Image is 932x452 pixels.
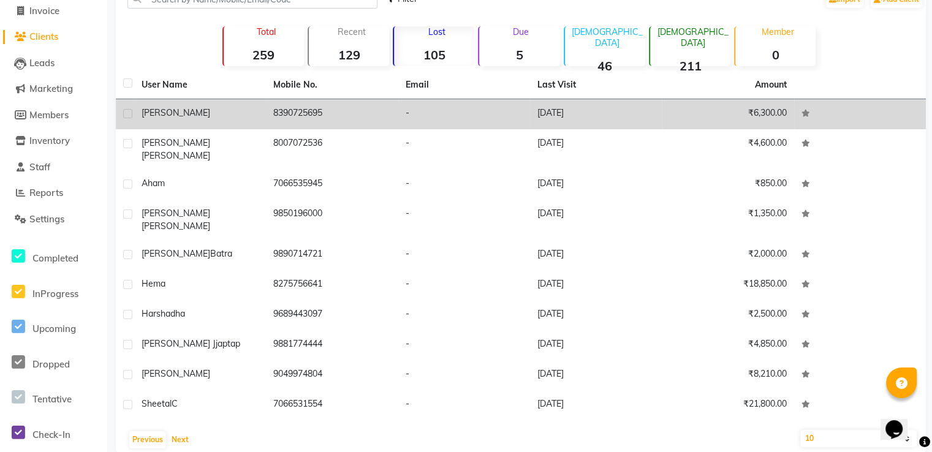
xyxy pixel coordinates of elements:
[530,390,662,420] td: [DATE]
[398,360,530,390] td: -
[398,99,530,129] td: -
[398,390,530,420] td: -
[266,99,398,129] td: 8390725695
[394,47,474,62] strong: 105
[530,360,662,390] td: [DATE]
[216,338,240,349] span: japtap
[266,330,398,360] td: 9881774444
[142,278,165,289] span: hema
[142,208,210,219] span: [PERSON_NAME]
[29,5,59,17] span: Invoice
[142,248,210,259] span: [PERSON_NAME]
[662,330,794,360] td: ₹4,850.00
[530,270,662,300] td: [DATE]
[266,170,398,200] td: 7066535945
[662,200,794,240] td: ₹1,350.00
[3,160,104,175] a: Staff
[29,187,63,198] span: Reports
[662,129,794,170] td: ₹4,600.00
[398,170,530,200] td: -
[748,71,794,99] th: Amount
[309,47,389,62] strong: 129
[482,26,559,37] p: Due
[266,200,398,240] td: 9850196000
[142,178,165,189] span: Aham
[3,186,104,200] a: Reports
[32,252,78,264] span: Completed
[3,30,104,44] a: Clients
[266,71,398,99] th: Mobile No.
[662,99,794,129] td: ₹6,300.00
[650,58,730,73] strong: 211
[142,368,210,379] span: [PERSON_NAME]
[224,47,304,62] strong: 259
[3,82,104,96] a: Marketing
[398,300,530,330] td: -
[662,360,794,390] td: ₹8,210.00
[29,57,55,69] span: Leads
[735,47,816,62] strong: 0
[565,58,645,73] strong: 46
[266,360,398,390] td: 9049974804
[29,213,64,225] span: Settings
[398,270,530,300] td: -
[662,170,794,200] td: ₹850.00
[881,403,920,440] iframe: chat widget
[172,398,178,409] span: C
[266,240,398,270] td: 9890714721
[29,109,69,121] span: Members
[399,26,474,37] p: Lost
[229,26,304,37] p: Total
[398,129,530,170] td: -
[662,390,794,420] td: ₹21,800.00
[662,270,794,300] td: ₹18,850.00
[129,431,166,448] button: Previous
[398,240,530,270] td: -
[314,26,389,37] p: Recent
[32,393,72,405] span: Tentative
[29,161,50,173] span: Staff
[662,300,794,330] td: ₹2,500.00
[142,308,185,319] span: Harshadha
[530,300,662,330] td: [DATE]
[530,99,662,129] td: [DATE]
[479,47,559,62] strong: 5
[570,26,645,48] p: [DEMOGRAPHIC_DATA]
[29,31,58,42] span: Clients
[32,288,78,299] span: InProgress
[530,240,662,270] td: [DATE]
[142,137,210,148] span: [PERSON_NAME]
[3,4,104,18] a: Invoice
[3,56,104,70] a: Leads
[210,248,232,259] span: Batra
[32,358,70,370] span: Dropped
[29,135,70,146] span: Inventory
[398,330,530,360] td: -
[142,107,210,118] span: [PERSON_NAME]
[3,213,104,227] a: Settings
[740,26,816,37] p: Member
[142,398,172,409] span: Sheetal
[134,71,266,99] th: User Name
[29,83,73,94] span: Marketing
[142,220,210,232] span: [PERSON_NAME]
[266,390,398,420] td: 7066531554
[142,338,216,349] span: [PERSON_NAME] j
[32,323,76,334] span: Upcoming
[266,270,398,300] td: 8275756641
[530,129,662,170] td: [DATE]
[530,200,662,240] td: [DATE]
[3,108,104,122] a: Members
[266,300,398,330] td: 9689443097
[398,71,530,99] th: Email
[142,150,210,161] span: [PERSON_NAME]
[530,170,662,200] td: [DATE]
[655,26,730,48] p: [DEMOGRAPHIC_DATA]
[3,134,104,148] a: Inventory
[398,200,530,240] td: -
[530,71,662,99] th: Last Visit
[32,429,70,440] span: Check-In
[169,431,192,448] button: Next
[530,330,662,360] td: [DATE]
[662,240,794,270] td: ₹2,000.00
